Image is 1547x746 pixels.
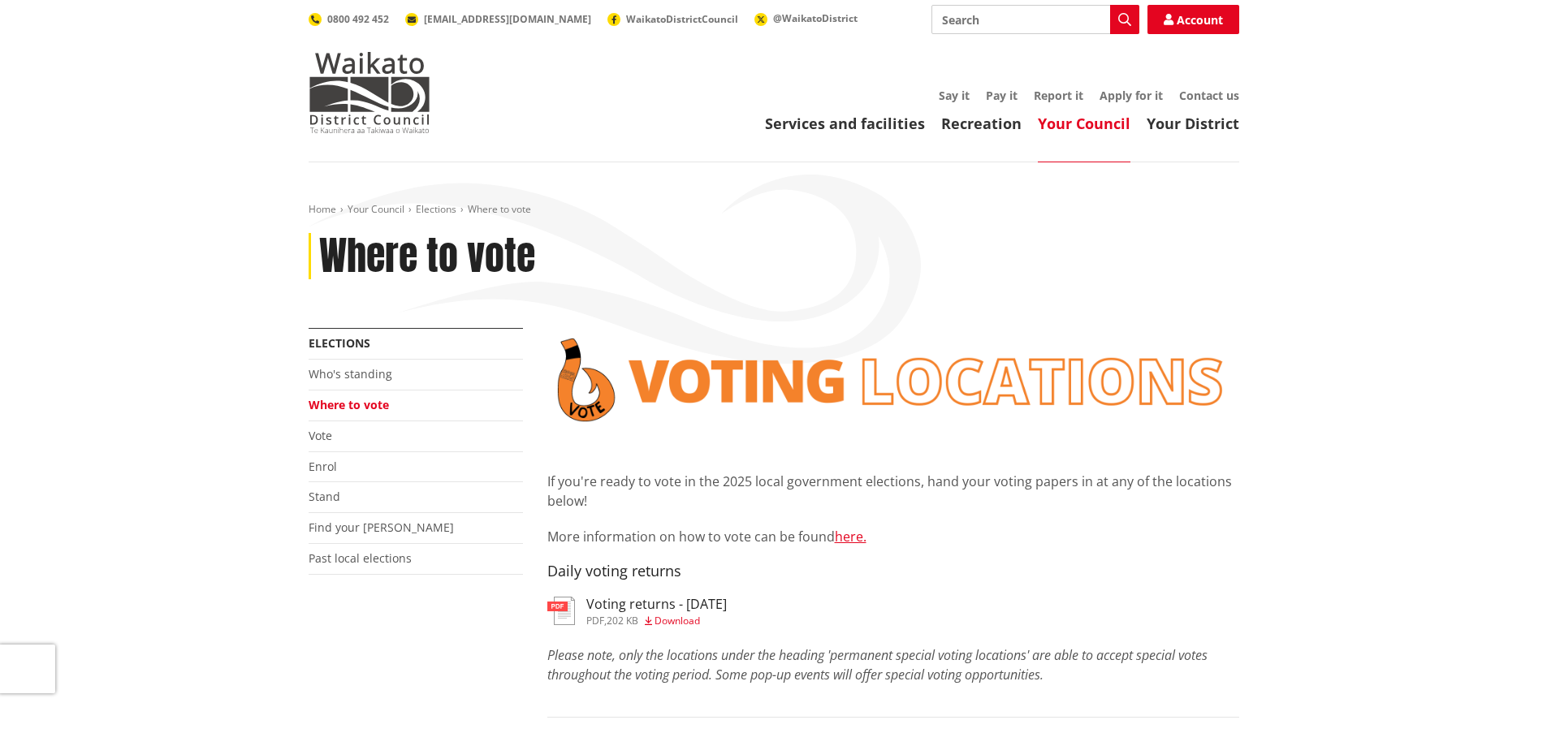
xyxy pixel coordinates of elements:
span: 0800 492 452 [327,12,389,26]
a: Your Council [348,202,404,216]
a: Report it [1034,88,1083,103]
h4: Daily voting returns [547,563,1239,580]
span: Download [655,614,700,627]
p: More information on how to vote can be found [547,527,1239,546]
a: Where to vote [309,397,389,412]
a: Stand [309,489,340,504]
span: [EMAIL_ADDRESS][DOMAIN_NAME] [424,12,591,26]
a: Enrol [309,459,337,474]
a: Contact us [1179,88,1239,103]
a: WaikatoDistrictCouncil [607,12,738,26]
h1: Where to vote [319,233,535,280]
span: pdf [586,614,604,627]
a: Account [1147,5,1239,34]
span: WaikatoDistrictCouncil [626,12,738,26]
a: Services and facilities [765,114,925,133]
a: Elections [309,335,370,351]
a: Apply for it [1100,88,1163,103]
a: [EMAIL_ADDRESS][DOMAIN_NAME] [405,12,591,26]
a: Say it [939,88,970,103]
a: Vote [309,428,332,443]
a: 0800 492 452 [309,12,389,26]
a: Pay it [986,88,1018,103]
a: Find your [PERSON_NAME] [309,520,454,535]
a: here. [835,528,866,545]
a: Your District [1147,114,1239,133]
a: @WaikatoDistrict [754,11,858,25]
img: document-pdf.svg [547,597,575,625]
a: Recreation [941,114,1022,133]
em: Please note, only the locations under the heading 'permanent special voting locations' are able t... [547,646,1208,683]
div: , [586,616,727,626]
a: Past local elections [309,550,412,566]
a: Your Council [1038,114,1130,133]
span: @WaikatoDistrict [773,11,858,25]
a: Who's standing [309,366,392,382]
h3: Voting returns - [DATE] [586,597,727,612]
a: Home [309,202,336,216]
img: voting locations banner [547,328,1239,432]
span: 202 KB [607,614,638,627]
a: Elections [416,202,456,216]
input: Search input [931,5,1139,34]
a: Voting returns - [DATE] pdf,202 KB Download [547,597,727,626]
span: Where to vote [468,202,531,216]
nav: breadcrumb [309,203,1239,217]
p: If you're ready to vote in the 2025 local government elections, hand your voting papers in at any... [547,472,1239,511]
img: Waikato District Council - Te Kaunihera aa Takiwaa o Waikato [309,52,430,133]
